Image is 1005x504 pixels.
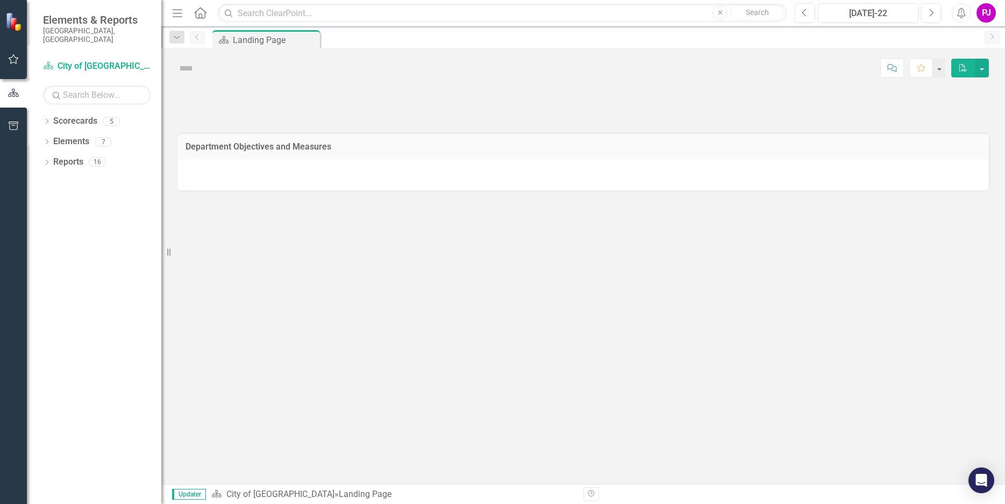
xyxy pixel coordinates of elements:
[177,60,195,77] img: Not Defined
[172,489,206,500] span: Updater
[233,33,317,47] div: Landing Page
[818,3,918,23] button: [DATE]-22
[730,5,784,20] button: Search
[95,137,112,146] div: 7
[53,115,97,127] a: Scorecards
[43,26,151,44] small: [GEOGRAPHIC_DATA], [GEOGRAPHIC_DATA]
[43,60,151,73] a: City of [GEOGRAPHIC_DATA]
[89,158,106,167] div: 16
[746,8,769,17] span: Search
[53,156,83,168] a: Reports
[977,3,996,23] button: PJ
[53,136,89,148] a: Elements
[211,488,575,501] div: »
[339,489,391,499] div: Landing Page
[968,467,994,493] div: Open Intercom Messenger
[218,4,787,23] input: Search ClearPoint...
[186,142,981,152] h3: Department Objectives and Measures
[226,489,334,499] a: City of [GEOGRAPHIC_DATA]
[43,13,151,26] span: Elements & Reports
[5,12,24,31] img: ClearPoint Strategy
[103,117,120,126] div: 5
[822,7,915,20] div: [DATE]-22
[43,86,151,104] input: Search Below...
